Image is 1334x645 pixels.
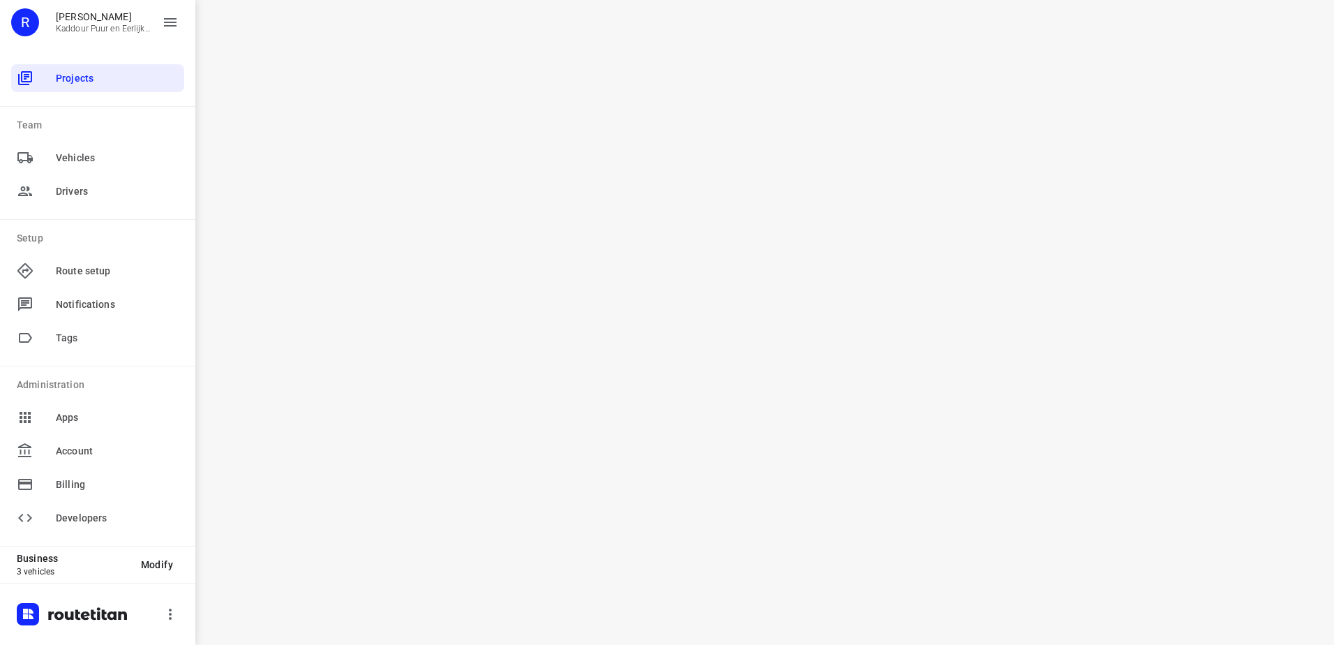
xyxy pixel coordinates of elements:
span: Route setup [56,264,179,279]
div: Account [11,437,184,465]
p: Kaddour Puur en Eerlijk Vlees B.V. [56,24,151,34]
span: Projects [56,71,179,86]
span: Modify [141,559,173,570]
span: Developers [56,511,179,526]
div: Notifications [11,290,184,318]
button: Modify [130,552,184,577]
span: Billing [56,477,179,492]
p: Rachid Kaddour [56,11,151,22]
div: Vehicles [11,144,184,172]
div: Apps [11,403,184,431]
div: Route setup [11,257,184,285]
div: Projects [11,64,184,92]
p: Team [17,118,184,133]
span: Tags [56,331,179,346]
p: Business [17,553,130,564]
div: R [11,8,39,36]
span: Drivers [56,184,179,199]
span: Vehicles [56,151,179,165]
span: Apps [56,410,179,425]
p: Administration [17,378,184,392]
div: Developers [11,504,184,532]
div: Tags [11,324,184,352]
div: Drivers [11,177,184,205]
p: Setup [17,231,184,246]
p: 3 vehicles [17,567,130,577]
div: Billing [11,470,184,498]
span: Notifications [56,297,179,312]
span: Account [56,444,179,459]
